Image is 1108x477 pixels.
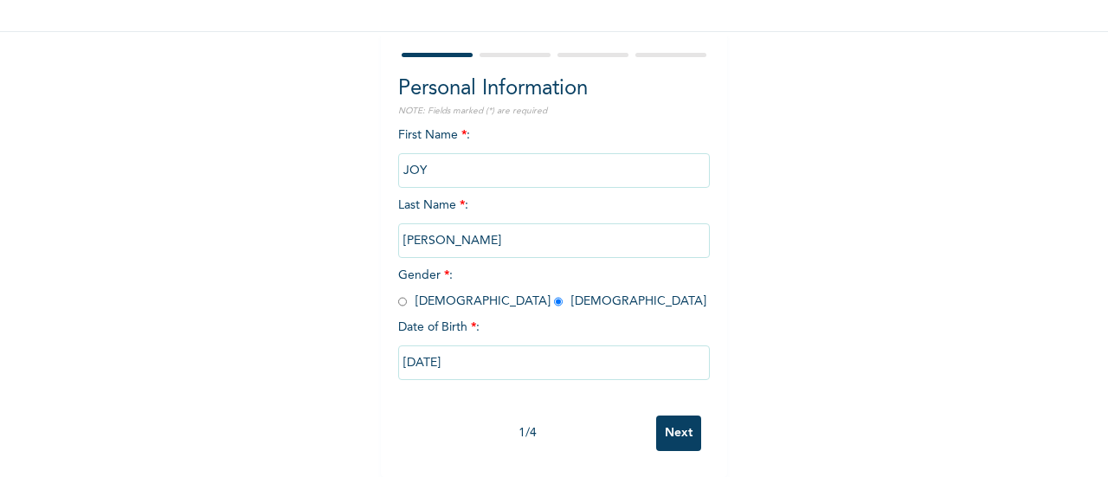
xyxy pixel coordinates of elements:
p: NOTE: Fields marked (*) are required [398,105,710,118]
span: Last Name : [398,199,710,247]
span: First Name : [398,129,710,177]
h2: Personal Information [398,74,710,105]
input: Enter your first name [398,153,710,188]
div: 1 / 4 [398,424,656,442]
input: Enter your last name [398,223,710,258]
input: DD-MM-YYYY [398,345,710,380]
span: Gender : [DEMOGRAPHIC_DATA] [DEMOGRAPHIC_DATA] [398,269,706,307]
span: Date of Birth : [398,319,480,337]
input: Next [656,416,701,451]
